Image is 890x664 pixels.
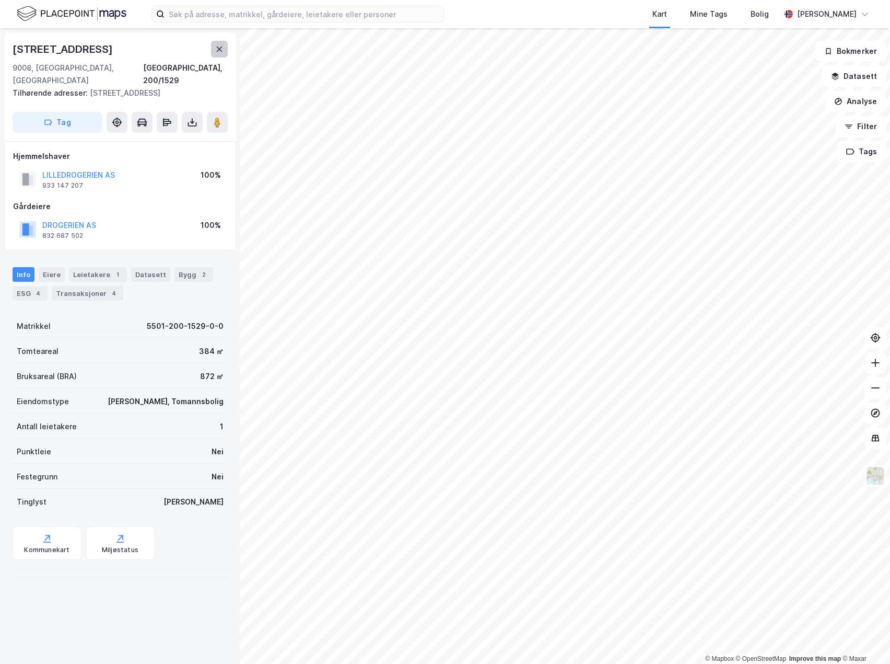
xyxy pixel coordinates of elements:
[789,655,841,662] a: Improve this map
[39,267,65,282] div: Eiere
[13,41,115,58] div: [STREET_ADDRESS]
[17,345,58,358] div: Tomteareal
[815,41,886,62] button: Bokmerker
[108,395,224,408] div: [PERSON_NAME], Tomannsbolig
[33,288,43,299] div: 4
[220,420,224,433] div: 1
[17,320,51,333] div: Matrikkel
[165,6,443,22] input: Søk på adresse, matrikkel, gårdeiere, leietakere eller personer
[837,141,886,162] button: Tags
[163,496,224,508] div: [PERSON_NAME]
[825,91,886,112] button: Analyse
[13,112,102,133] button: Tag
[52,286,123,301] div: Transaksjoner
[212,445,224,458] div: Nei
[42,232,83,240] div: 832 687 502
[13,200,227,213] div: Gårdeiere
[112,269,123,280] div: 1
[42,181,83,190] div: 933 147 207
[174,267,213,282] div: Bygg
[13,88,90,97] span: Tilhørende adresser:
[865,466,885,486] img: Z
[17,496,46,508] div: Tinglyst
[69,267,127,282] div: Leietakere
[17,420,77,433] div: Antall leietakere
[17,471,57,483] div: Festegrunn
[198,269,209,280] div: 2
[13,87,219,99] div: [STREET_ADDRESS]
[13,267,34,282] div: Info
[212,471,224,483] div: Nei
[13,286,48,301] div: ESG
[143,62,228,87] div: [GEOGRAPHIC_DATA], 200/1529
[131,267,170,282] div: Datasett
[109,288,119,299] div: 4
[838,614,890,664] iframe: Chat Widget
[705,655,734,662] a: Mapbox
[652,8,667,20] div: Kart
[838,614,890,664] div: Kontrollprogram for chat
[201,169,221,181] div: 100%
[17,395,69,408] div: Eiendomstype
[797,8,857,20] div: [PERSON_NAME]
[751,8,769,20] div: Bolig
[199,345,224,358] div: 384 ㎡
[201,219,221,232] div: 100%
[17,445,51,458] div: Punktleie
[836,116,886,137] button: Filter
[13,150,227,163] div: Hjemmelshaver
[17,370,77,383] div: Bruksareal (BRA)
[24,546,69,554] div: Kommunekart
[147,320,224,333] div: 5501-200-1529-0-0
[690,8,728,20] div: Mine Tags
[736,655,787,662] a: OpenStreetMap
[822,66,886,87] button: Datasett
[200,370,224,383] div: 872 ㎡
[102,546,138,554] div: Miljøstatus
[17,5,126,23] img: logo.f888ab2527a4732fd821a326f86c7f29.svg
[13,62,143,87] div: 9008, [GEOGRAPHIC_DATA], [GEOGRAPHIC_DATA]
